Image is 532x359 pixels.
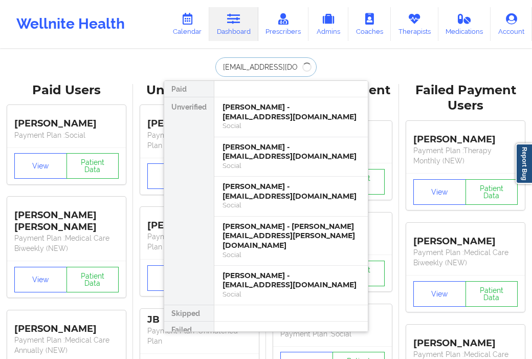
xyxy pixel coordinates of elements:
a: Therapists [391,7,438,41]
button: View [147,163,200,189]
div: Paid Users [7,82,126,98]
div: Failed Payment Users [406,82,525,114]
div: Social [223,290,360,299]
a: Report Bug [516,143,532,184]
div: [PERSON_NAME] - [EMAIL_ADDRESS][DOMAIN_NAME] [223,271,360,290]
p: Payment Plan : Social [280,329,385,339]
div: [PERSON_NAME] [14,111,119,130]
button: View [14,267,67,292]
p: Payment Plan : Medical Care Biweekly (NEW) [14,233,119,254]
p: Payment Plan : Therapy Monthly (NEW) [413,145,518,166]
div: JB [147,314,252,326]
div: [PERSON_NAME] [147,111,252,130]
p: Payment Plan : Unmatched Plan [147,231,252,252]
button: View [413,281,466,307]
div: [PERSON_NAME] - [EMAIL_ADDRESS][DOMAIN_NAME] [223,102,360,121]
p: Payment Plan : Medical Care Biweekly (NEW) [413,247,518,268]
p: Payment Plan : Social [14,130,119,140]
div: Unverified [164,97,214,305]
div: [PERSON_NAME] - [EMAIL_ADDRESS][DOMAIN_NAME] [223,142,360,161]
div: Social [223,201,360,209]
button: Patient Data [66,153,119,179]
a: Account [491,7,532,41]
p: Payment Plan : Unmatched Plan [147,326,252,346]
a: Prescribers [258,7,309,41]
div: [PERSON_NAME] [PERSON_NAME] [14,202,119,233]
button: View [14,153,67,179]
div: Paid [164,81,214,97]
div: [PERSON_NAME] - [EMAIL_ADDRESS][DOMAIN_NAME] [223,182,360,201]
div: Skipped [164,305,214,322]
a: Coaches [348,7,391,41]
div: [PERSON_NAME] [413,126,518,145]
div: [PERSON_NAME] [413,228,518,247]
div: Unverified Users [140,82,259,98]
a: Calendar [165,7,209,41]
button: View [147,265,200,291]
div: [PERSON_NAME] [413,330,518,349]
p: Payment Plan : Medical Care Annually (NEW) [14,335,119,355]
p: Payment Plan : Unmatched Plan [147,130,252,151]
div: [PERSON_NAME] [14,315,119,335]
button: Patient Data [465,281,518,307]
div: [PERSON_NAME] [147,212,252,231]
a: Admins [308,7,348,41]
button: Patient Data [66,267,119,292]
div: Social [223,161,360,170]
div: Social [223,121,360,130]
button: Patient Data [465,179,518,205]
div: Failed [164,322,214,338]
a: Medications [438,7,491,41]
a: Dashboard [209,7,258,41]
div: Social [223,250,360,259]
div: [PERSON_NAME] - [PERSON_NAME][EMAIL_ADDRESS][PERSON_NAME][DOMAIN_NAME] [223,222,360,250]
button: View [413,179,466,205]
